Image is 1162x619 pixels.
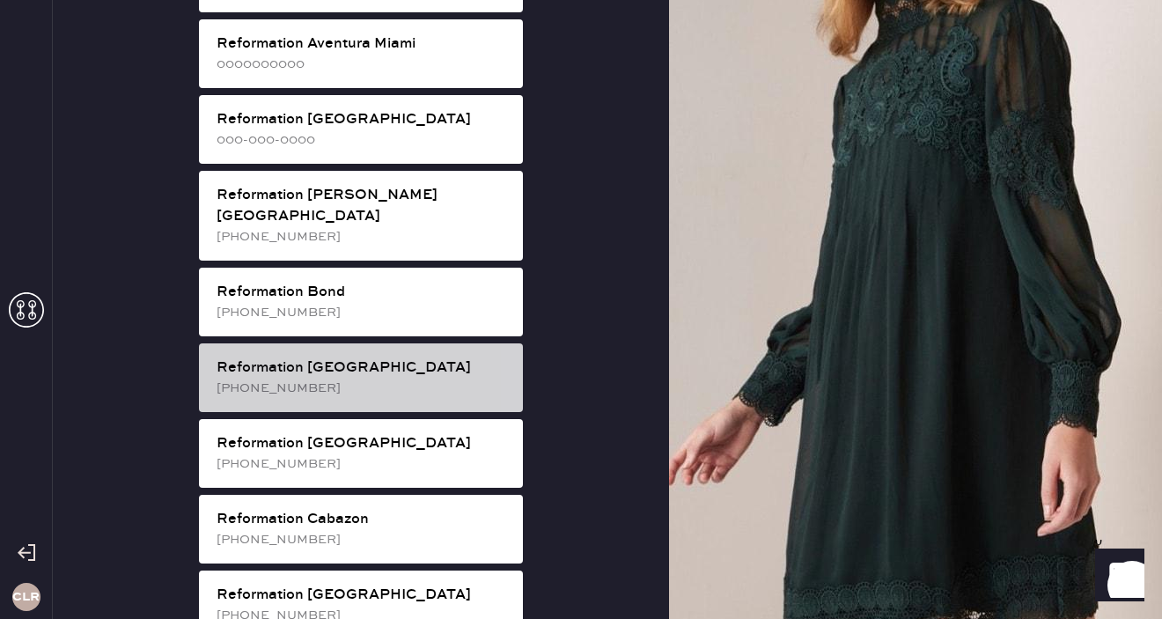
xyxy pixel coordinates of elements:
[217,282,509,303] div: Reformation Bond
[217,509,509,530] div: Reformation Cabazon
[217,33,509,55] div: Reformation Aventura Miami
[217,454,509,474] div: [PHONE_NUMBER]
[217,185,509,227] div: Reformation [PERSON_NAME][GEOGRAPHIC_DATA]
[217,530,509,549] div: [PHONE_NUMBER]
[217,109,509,130] div: Reformation [GEOGRAPHIC_DATA]
[217,227,509,247] div: [PHONE_NUMBER]
[217,130,509,150] div: 000-000-0000
[217,357,509,379] div: Reformation [GEOGRAPHIC_DATA]
[217,303,509,322] div: [PHONE_NUMBER]
[217,433,509,454] div: Reformation [GEOGRAPHIC_DATA]
[217,55,509,74] div: 0000000000
[217,379,509,398] div: [PHONE_NUMBER]
[12,591,40,603] h3: CLR
[217,585,509,606] div: Reformation [GEOGRAPHIC_DATA]
[1078,540,1154,615] iframe: Front Chat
